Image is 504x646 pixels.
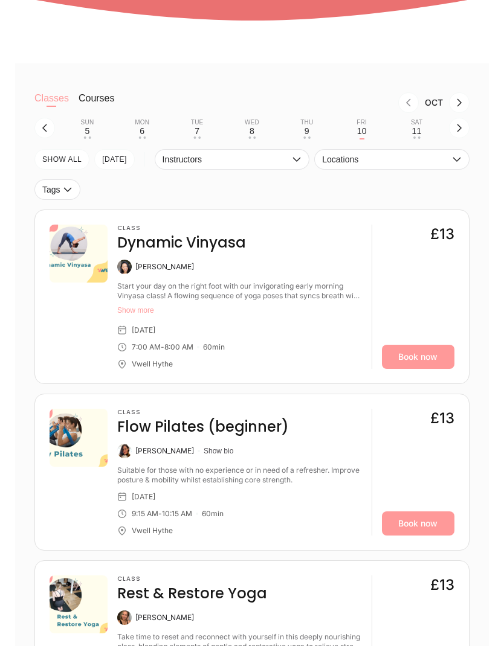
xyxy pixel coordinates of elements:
div: £13 [430,576,454,595]
button: Classes [34,93,69,117]
div: 7 [195,127,199,136]
div: 8:00 AM [164,343,193,353]
h4: Rest & Restore Yoga [117,584,267,604]
div: Tue [191,120,204,127]
img: aa553f9f-2931-4451-b727-72da8bd8ddcb.png [50,409,108,467]
button: Tags [34,180,80,200]
img: Alyssa Costantini [117,611,132,625]
div: [PERSON_NAME] [135,613,194,623]
button: Locations [314,150,470,170]
div: 10 [357,127,367,136]
div: • • [413,137,421,139]
button: [DATE] [94,150,135,170]
div: Month Oct [419,98,449,108]
div: [DATE] [132,493,155,502]
div: Fri [357,120,367,127]
div: 10:15 AM [162,510,192,519]
div: £13 [430,225,454,245]
div: Start your day on the right foot with our invigorating early morning Vinyasa class! A flowing seq... [117,282,362,301]
div: • • [193,137,201,139]
div: 8 [250,127,254,136]
div: Mon [135,120,149,127]
div: 5 [85,127,89,136]
div: [PERSON_NAME] [135,447,194,456]
div: 9 [305,127,309,136]
div: 6 [140,127,144,136]
div: 60 min [202,510,224,519]
button: Show bio [204,447,233,456]
div: • • [248,137,256,139]
h3: Class [117,409,289,417]
div: £13 [430,409,454,429]
h4: Flow Pilates (beginner) [117,418,289,437]
div: Sat [411,120,422,127]
button: Show more [117,306,362,316]
div: - [161,343,164,353]
a: Book now [382,512,454,536]
div: - [158,510,162,519]
img: 700b52c3-107a-499f-8a38-c4115c73b02f.png [50,225,108,283]
div: Suitable for those with no experience or in need of a refresher. Improve posture & mobility whils... [117,466,362,485]
a: Book now [382,345,454,369]
div: • • [303,137,311,139]
h4: Dynamic Vinyasa [117,234,246,253]
div: • • [138,137,146,139]
h3: Class [117,576,267,583]
button: SHOW All [34,150,89,170]
div: [DATE] [132,326,155,336]
button: Next month, Nov [449,93,470,114]
div: 60 min [203,343,225,353]
span: Instructors [163,155,290,165]
span: Locations [322,155,450,165]
div: 11 [412,127,422,136]
div: Sun [81,120,94,127]
div: Wed [245,120,259,127]
div: • • [83,137,91,139]
button: Courses [79,93,115,117]
img: 734a81fd-0b3d-46f1-b7ab-0c1388fca0de.png [50,576,108,634]
button: Previous month, Sep [398,93,419,114]
div: 9:15 AM [132,510,158,519]
div: Vwell Hythe [132,526,173,536]
div: 7:00 AM [132,343,161,353]
span: Tags [42,185,60,195]
nav: Month switch [134,93,470,114]
h3: Class [117,225,246,232]
img: Anita Chungbang [117,260,132,275]
div: Thu [300,120,313,127]
div: [PERSON_NAME] [135,263,194,272]
button: Instructors [155,150,310,170]
img: Kate Arnold [117,444,132,459]
div: Vwell Hythe [132,360,173,369]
